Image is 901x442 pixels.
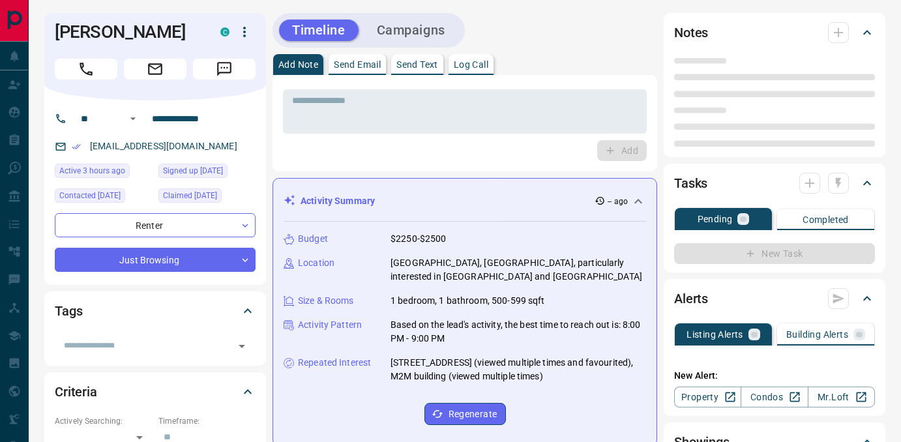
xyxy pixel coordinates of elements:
[72,142,81,151] svg: Email Verified
[674,283,875,314] div: Alerts
[125,111,141,126] button: Open
[391,356,646,383] p: [STREET_ADDRESS] (viewed multiple times and favourited), M2M building (viewed multiple times)
[55,376,256,407] div: Criteria
[687,330,743,339] p: Listing Alerts
[55,415,152,427] p: Actively Searching:
[391,232,446,246] p: $2250-$2500
[391,318,646,346] p: Based on the lead's activity, the best time to reach out is: 8:00 PM - 9:00 PM
[163,189,217,202] span: Claimed [DATE]
[55,213,256,237] div: Renter
[163,164,223,177] span: Signed up [DATE]
[59,189,121,202] span: Contacted [DATE]
[391,294,545,308] p: 1 bedroom, 1 bathroom, 500-599 sqft
[279,20,359,41] button: Timeline
[284,189,646,213] div: Activity Summary-- ago
[233,337,251,355] button: Open
[298,232,328,246] p: Budget
[364,20,458,41] button: Campaigns
[298,256,334,270] p: Location
[55,22,201,42] h1: [PERSON_NAME]
[334,60,381,69] p: Send Email
[124,59,186,80] span: Email
[158,188,256,207] div: Tue Jul 29 2025
[158,415,256,427] p: Timeframe:
[803,215,849,224] p: Completed
[90,141,237,151] a: [EMAIL_ADDRESS][DOMAIN_NAME]
[808,387,875,407] a: Mr.Loft
[301,194,375,208] p: Activity Summary
[55,59,117,80] span: Call
[454,60,488,69] p: Log Call
[55,295,256,327] div: Tags
[674,173,707,194] h2: Tasks
[193,59,256,80] span: Message
[59,164,125,177] span: Active 3 hours ago
[391,256,646,284] p: [GEOGRAPHIC_DATA], [GEOGRAPHIC_DATA], particularly interested in [GEOGRAPHIC_DATA] and [GEOGRAPHI...
[741,387,808,407] a: Condos
[55,248,256,272] div: Just Browsing
[220,27,229,37] div: condos.ca
[55,381,97,402] h2: Criteria
[608,196,628,207] p: -- ago
[55,188,152,207] div: Tue Jul 29 2025
[424,403,506,425] button: Regenerate
[786,330,848,339] p: Building Alerts
[674,288,708,309] h2: Alerts
[55,164,152,182] div: Mon Aug 18 2025
[396,60,438,69] p: Send Text
[674,22,708,43] h2: Notes
[278,60,318,69] p: Add Note
[158,164,256,182] div: Wed May 22 2024
[298,294,354,308] p: Size & Rooms
[698,214,733,224] p: Pending
[298,318,362,332] p: Activity Pattern
[674,387,741,407] a: Property
[674,168,875,199] div: Tasks
[298,356,371,370] p: Repeated Interest
[674,369,875,383] p: New Alert:
[55,301,82,321] h2: Tags
[674,17,875,48] div: Notes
